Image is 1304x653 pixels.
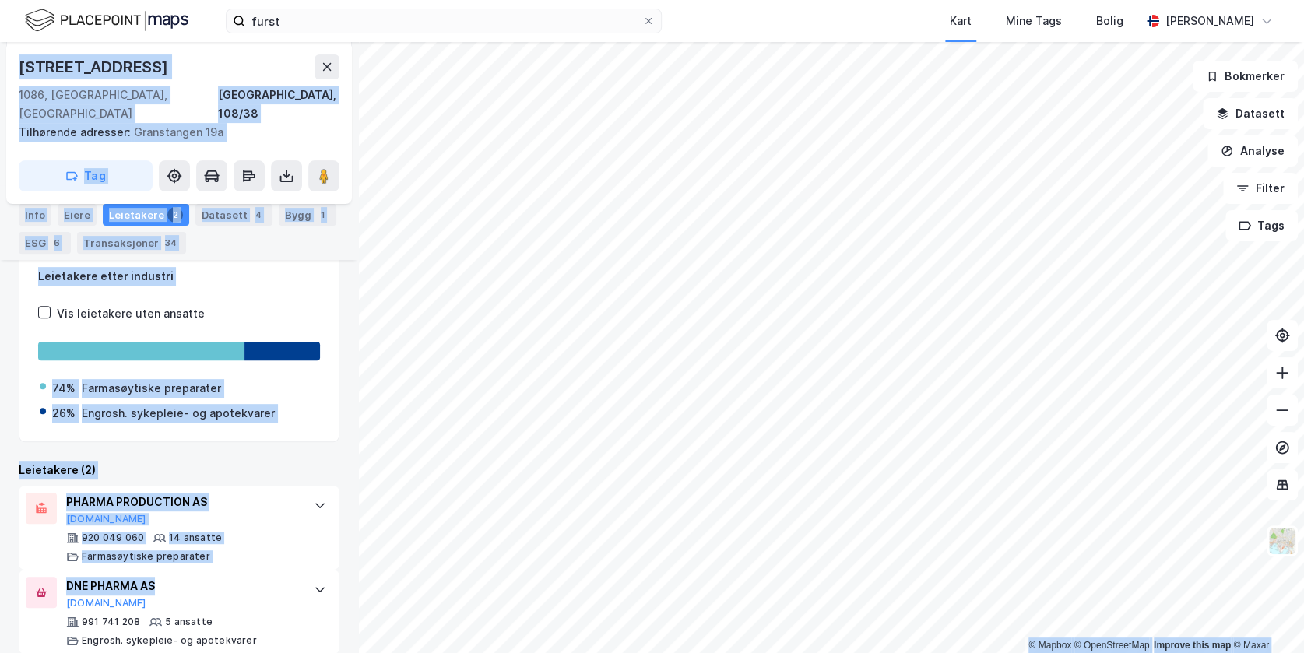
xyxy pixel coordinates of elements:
div: 26% [52,404,76,423]
div: Bolig [1096,12,1123,30]
iframe: Chat Widget [1226,578,1304,653]
div: ESG [19,232,71,254]
button: Tags [1225,210,1298,241]
div: Engrosh. sykepleie- og apotekvarer [82,404,275,423]
div: Kart [950,12,972,30]
div: 991 741 208 [82,616,140,628]
button: Analyse [1207,135,1298,167]
div: 4 [251,207,266,223]
div: [GEOGRAPHIC_DATA], 108/38 [218,86,339,123]
img: logo.f888ab2527a4732fd821a326f86c7f29.svg [25,7,188,34]
button: [DOMAIN_NAME] [66,513,146,525]
div: PHARMA PRODUCTION AS [66,493,298,511]
div: Granstangen 19a [19,123,327,142]
div: 5 ansatte [165,616,213,628]
div: 14 ansatte [169,532,222,544]
div: Info [19,204,51,226]
div: Farmasøytiske preparater [82,379,221,398]
div: [STREET_ADDRESS] [19,54,171,79]
div: Transaksjoner [77,232,186,254]
div: Leietakere etter industri [38,267,320,286]
a: Improve this map [1154,640,1231,651]
button: [DOMAIN_NAME] [66,597,146,609]
div: 2 [167,207,183,223]
div: [PERSON_NAME] [1165,12,1254,30]
div: 920 049 060 [82,532,144,544]
div: Eiere [58,204,97,226]
div: Leietakere [103,204,189,226]
button: Filter [1223,173,1298,204]
div: 74% [52,379,76,398]
div: Bygg [279,204,336,226]
div: Datasett [195,204,272,226]
div: 6 [49,235,65,251]
span: Tilhørende adresser: [19,125,134,139]
img: Z [1267,526,1297,556]
div: Engrosh. sykepleie- og apotekvarer [82,634,257,647]
button: Tag [19,160,153,191]
div: DNE PHARMA AS [66,577,298,595]
div: Kontrollprogram for chat [1226,578,1304,653]
div: 1086, [GEOGRAPHIC_DATA], [GEOGRAPHIC_DATA] [19,86,218,123]
div: 34 [162,235,180,251]
div: Mine Tags [1006,12,1062,30]
div: 1 [315,207,330,223]
button: Bokmerker [1193,61,1298,92]
a: Mapbox [1028,640,1071,651]
input: Søk på adresse, matrikkel, gårdeiere, leietakere eller personer [245,9,642,33]
div: Farmasøytiske preparater [82,550,210,563]
div: Leietakere (2) [19,461,339,479]
div: Vis leietakere uten ansatte [57,304,205,323]
button: Datasett [1203,98,1298,129]
a: OpenStreetMap [1074,640,1150,651]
